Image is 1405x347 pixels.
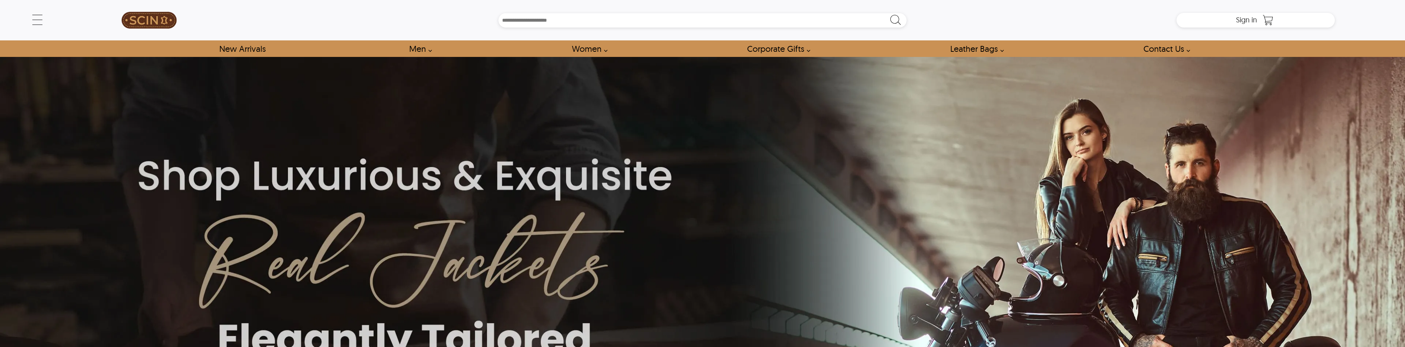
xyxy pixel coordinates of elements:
[1236,18,1257,24] a: Sign in
[739,40,814,57] a: Shop Leather Corporate Gifts
[1236,15,1257,24] span: Sign in
[1135,40,1194,57] a: contact-us
[942,40,1008,57] a: Shop Leather Bags
[70,4,228,37] a: SCIN
[563,40,612,57] a: Shop Women Leather Jackets
[122,4,177,37] img: SCIN
[1261,15,1275,26] a: Shopping Cart
[211,40,274,57] a: Shop New Arrivals
[401,40,436,57] a: shop men's leather jackets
